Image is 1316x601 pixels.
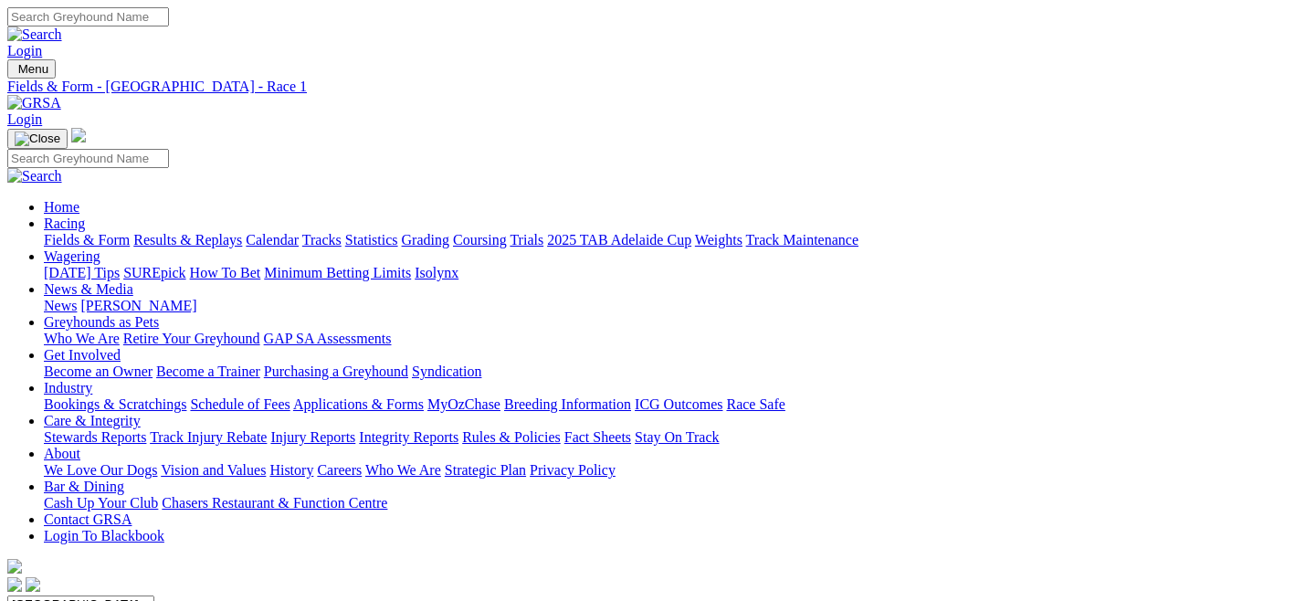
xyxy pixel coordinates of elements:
img: logo-grsa-white.png [71,128,86,142]
a: About [44,446,80,461]
a: Strategic Plan [445,462,526,478]
div: Industry [44,396,1309,413]
a: Schedule of Fees [190,396,290,412]
a: News [44,298,77,313]
a: Retire Your Greyhound [123,331,260,346]
a: Stewards Reports [44,429,146,445]
a: Bookings & Scratchings [44,396,186,412]
button: Toggle navigation [7,59,56,79]
img: Search [7,168,62,185]
a: Bar & Dining [44,479,124,494]
img: GRSA [7,95,61,111]
div: Greyhounds as Pets [44,331,1309,347]
button: Toggle navigation [7,129,68,149]
div: About [44,462,1309,479]
a: Calendar [246,232,299,248]
a: Vision and Values [161,462,266,478]
a: Syndication [412,364,481,379]
div: Racing [44,232,1309,248]
a: Fields & Form - [GEOGRAPHIC_DATA] - Race 1 [7,79,1309,95]
a: Track Maintenance [746,232,858,248]
a: Greyhounds as Pets [44,314,159,330]
a: Who We Are [44,331,120,346]
img: Search [7,26,62,43]
a: Integrity Reports [359,429,458,445]
a: SUREpick [123,265,185,280]
a: Racing [44,216,85,231]
input: Search [7,149,169,168]
a: Become an Owner [44,364,153,379]
a: Track Injury Rebate [150,429,267,445]
a: [PERSON_NAME] [80,298,196,313]
a: Become a Trainer [156,364,260,379]
a: Privacy Policy [530,462,616,478]
input: Search [7,7,169,26]
a: Careers [317,462,362,478]
div: Care & Integrity [44,429,1309,446]
a: Race Safe [726,396,784,412]
a: Care & Integrity [44,413,141,428]
a: Home [44,199,79,215]
a: Minimum Betting Limits [264,265,411,280]
a: Login [7,43,42,58]
a: Login [7,111,42,127]
a: Rules & Policies [462,429,561,445]
a: 2025 TAB Adelaide Cup [547,232,691,248]
a: Cash Up Your Club [44,495,158,511]
a: Wagering [44,248,100,264]
a: How To Bet [190,265,261,280]
a: History [269,462,313,478]
a: Tracks [302,232,342,248]
a: ICG Outcomes [635,396,722,412]
a: Isolynx [415,265,458,280]
a: We Love Our Dogs [44,462,157,478]
a: Stay On Track [635,429,719,445]
img: facebook.svg [7,577,22,592]
div: Bar & Dining [44,495,1309,511]
a: Weights [695,232,742,248]
img: twitter.svg [26,577,40,592]
a: Statistics [345,232,398,248]
a: Login To Blackbook [44,528,164,543]
img: Close [15,132,60,146]
a: Results & Replays [133,232,242,248]
div: News & Media [44,298,1309,314]
a: MyOzChase [427,396,500,412]
a: Grading [402,232,449,248]
a: Purchasing a Greyhound [264,364,408,379]
a: Get Involved [44,347,121,363]
a: Industry [44,380,92,395]
a: Trials [510,232,543,248]
a: Injury Reports [270,429,355,445]
a: Breeding Information [504,396,631,412]
a: Fields & Form [44,232,130,248]
img: logo-grsa-white.png [7,559,22,574]
div: Wagering [44,265,1309,281]
a: Who We Are [365,462,441,478]
a: Chasers Restaurant & Function Centre [162,495,387,511]
a: [DATE] Tips [44,265,120,280]
a: Coursing [453,232,507,248]
a: Applications & Forms [293,396,424,412]
a: Contact GRSA [44,511,132,527]
span: Menu [18,62,48,76]
a: Fact Sheets [564,429,631,445]
a: GAP SA Assessments [264,331,392,346]
a: News & Media [44,281,133,297]
div: Get Involved [44,364,1309,380]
